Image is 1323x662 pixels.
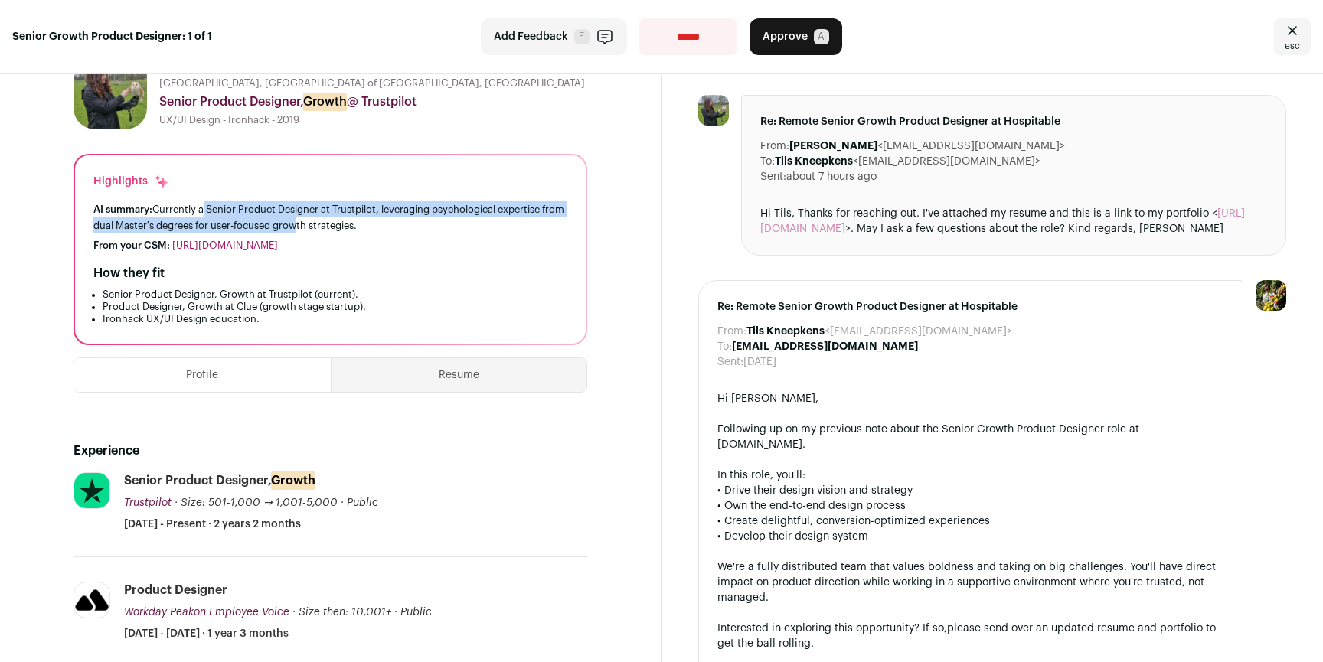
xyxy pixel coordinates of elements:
span: · Size then: 10,001+ [292,607,391,618]
button: Resume [332,358,587,392]
span: Public [400,607,432,618]
span: Re: Remote Senior Growth Product Designer at Hospitable [760,114,1267,129]
b: Tils Kneepkens [746,326,825,337]
img: 075cb5969e3c768f85bb143193655c2c61163281741d4d13e79388f836d18ef6.jpg [698,95,729,126]
dd: <[EMAIL_ADDRESS][DOMAIN_NAME]> [775,154,1040,169]
div: Senior Product Designer, @ Trustpilot [159,93,587,111]
button: Profile [74,358,331,392]
dd: <[EMAIL_ADDRESS][DOMAIN_NAME]> [746,324,1012,339]
span: · Size: 501-1,000 → 1,001-5,000 [175,497,338,508]
b: [PERSON_NAME] [789,141,877,152]
a: Close [1274,18,1311,55]
span: Add Feedback [494,29,568,44]
dt: Sent: [717,354,743,370]
div: Highlights [93,174,169,189]
div: Interested in exploring this opportunity? If so, [717,621,1224,651]
span: · [341,495,344,510]
span: [GEOGRAPHIC_DATA], [GEOGRAPHIC_DATA] of [GEOGRAPHIC_DATA], [GEOGRAPHIC_DATA] [159,77,585,90]
span: Trustpilot [124,497,171,508]
dd: <[EMAIL_ADDRESS][DOMAIN_NAME]> [789,139,1065,154]
h2: Experience [73,442,587,460]
img: 6689865-medium_jpg [1256,280,1286,311]
h2: How they fit [93,264,165,282]
div: • Drive their design vision and strategy [717,483,1224,498]
li: Senior Product Designer, Growth at Trustpilot (current). [103,289,567,301]
span: [DATE] - Present · 2 years 2 months [124,517,301,532]
span: A [814,29,829,44]
span: Approve [763,29,808,44]
div: Following up on my previous note about the Senior Growth Product Designer role at [DOMAIN_NAME]. [717,422,1224,452]
div: Currently a Senior Product Designer at Trustpilot, leveraging psychological expertise from dual M... [93,201,567,233]
strong: Senior Growth Product Designer: 1 of 1 [12,29,212,44]
div: Product Designer [124,582,227,598]
span: please send over an updated resume and portfolio to get the ball rolling. [717,623,1216,649]
div: UX/UI Design - Ironhack - 2019 [159,114,587,126]
div: • Create delightful, conversion-optimized experiences [717,514,1224,529]
dt: Sent: [760,169,786,184]
span: Workday Peakon Employee Voice [124,607,289,618]
span: · [394,605,397,620]
dt: From: [717,324,746,339]
mark: Growth [303,93,347,111]
img: 075cb5969e3c768f85bb143193655c2c61163281741d4d13e79388f836d18ef6.jpg [73,56,147,129]
div: • Own the end-to-end design process [717,498,1224,514]
mark: Growth [271,471,315,490]
b: [EMAIL_ADDRESS][DOMAIN_NAME] [732,341,918,352]
div: • Develop their design system [717,529,1224,544]
img: bd5a876286a38e13986c14704b81c69b9cc43ff4e53acccd4eb38baf2c3d6550.png [74,582,109,618]
li: Product Designer, Growth at Clue (growth stage startup). [103,301,567,313]
dt: From: [760,139,789,154]
span: From your CSM: [93,240,170,250]
div: Hi [PERSON_NAME], [717,391,1224,406]
img: b7ba394c8e213f79a3d1dfa5da7dc4a3348081fb708fa3d239ecf6d7171282c8.jpg [74,473,109,508]
li: Ironhack UX/UI Design education. [103,313,567,325]
div: Hi Tils, Thanks for reaching out. I've attached my resume and this is a link to my portfolio < >.... [760,206,1267,236]
span: esc [1285,40,1300,52]
span: Public [347,497,378,508]
span: F [574,29,590,44]
button: Add Feedback F [481,18,627,55]
dt: To: [760,154,775,169]
span: Re: Remote Senior Growth Product Designer at Hospitable [717,299,1224,315]
dt: To: [717,339,732,354]
div: We're a fully distributed team that values boldness and taking on big challenges. You'll have dir... [717,559,1224,605]
button: Approve A [750,18,842,55]
dd: [DATE] [743,354,776,370]
b: Tils Kneepkens [775,156,853,167]
div: Senior Product Designer, [124,472,315,489]
dd: about 7 hours ago [786,169,877,184]
a: [URL][DOMAIN_NAME] [172,240,278,250]
span: AI summary: [93,204,152,214]
span: [DATE] - [DATE] · 1 year 3 months [124,626,289,641]
div: In this role, you'll: [717,468,1224,483]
